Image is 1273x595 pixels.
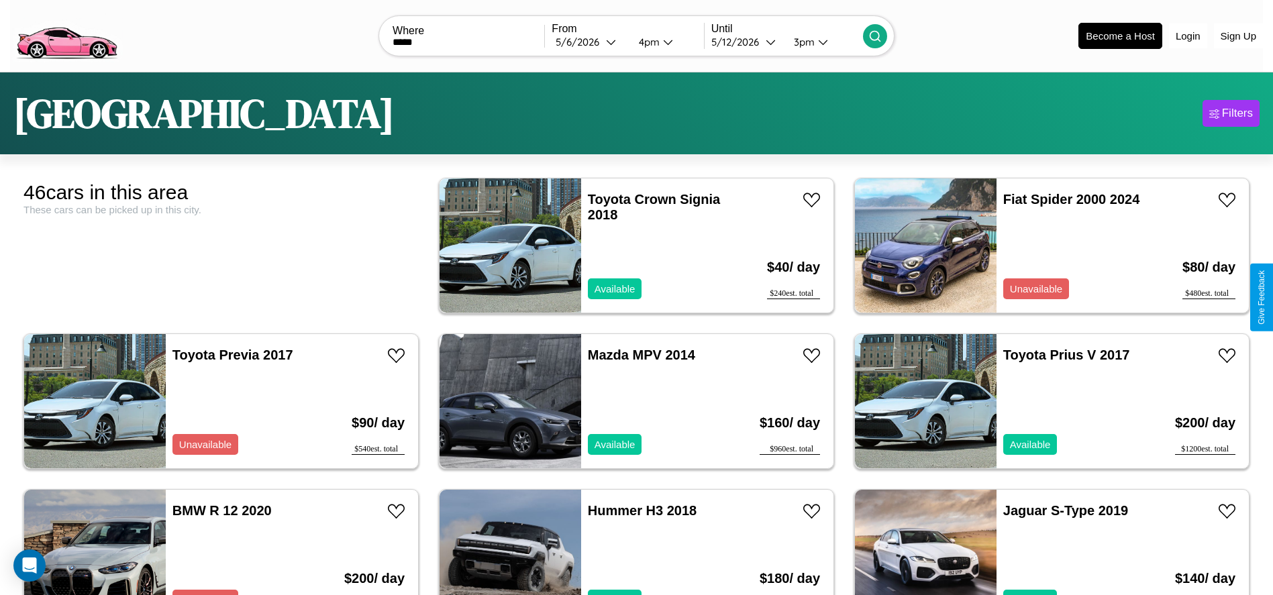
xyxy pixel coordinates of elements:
div: $ 540 est. total [352,444,405,455]
div: 5 / 12 / 2026 [711,36,766,48]
h3: $ 40 / day [767,246,820,288]
div: 4pm [632,36,663,48]
div: Give Feedback [1257,270,1266,325]
a: Toyota Prius V 2017 [1003,347,1130,362]
button: 3pm [783,35,863,49]
label: Until [711,23,863,35]
p: Unavailable [179,435,232,453]
a: Toyota Crown Signia 2018 [588,192,720,222]
a: BMW R 12 2020 [172,503,272,518]
label: From [552,23,703,35]
div: These cars can be picked up in this city. [23,204,419,215]
button: Filters [1203,100,1260,127]
button: Become a Host [1078,23,1162,49]
div: Open Intercom Messenger [13,549,46,582]
button: Login [1169,23,1207,48]
button: 5/6/2026 [552,35,627,49]
h3: $ 90 / day [352,402,405,444]
p: Unavailable [1010,280,1062,298]
a: Mazda MPV 2014 [588,347,695,362]
h3: $ 80 / day [1182,246,1235,288]
a: Toyota Previa 2017 [172,347,293,362]
button: 4pm [628,35,704,49]
p: Available [595,435,635,453]
div: 3pm [787,36,818,48]
div: 46 cars in this area [23,181,419,204]
div: $ 480 est. total [1182,288,1235,299]
button: Sign Up [1214,23,1263,48]
p: Available [1010,435,1051,453]
label: Where [393,25,544,37]
a: Fiat Spider 2000 2024 [1003,192,1139,207]
img: logo [10,7,123,62]
h3: $ 160 / day [760,402,820,444]
div: 5 / 6 / 2026 [556,36,606,48]
a: Jaguar S-Type 2019 [1003,503,1128,518]
p: Available [595,280,635,298]
div: $ 240 est. total [767,288,820,299]
div: Filters [1222,107,1253,120]
div: $ 960 est. total [760,444,820,455]
h3: $ 200 / day [1175,402,1235,444]
a: Hummer H3 2018 [588,503,697,518]
div: $ 1200 est. total [1175,444,1235,455]
h1: [GEOGRAPHIC_DATA] [13,86,395,141]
